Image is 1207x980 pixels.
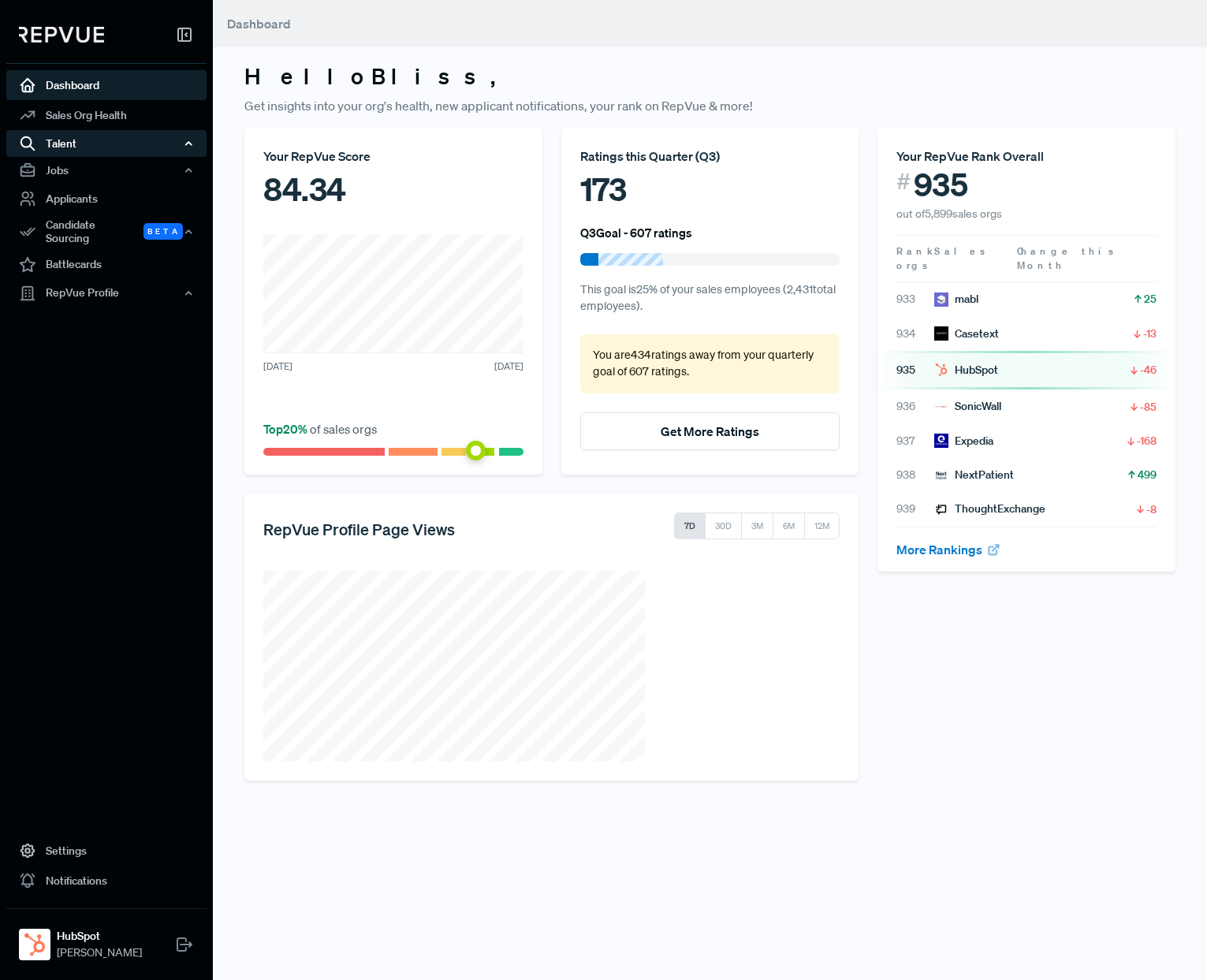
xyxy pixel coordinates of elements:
span: [DATE] [494,360,523,374]
img: Expedia [934,434,948,448]
span: -8 [1146,501,1157,517]
img: SonicWall [934,400,948,414]
span: 937 [896,433,934,449]
a: HubSpotHubSpot[PERSON_NAME] [6,908,207,967]
span: 936 [896,398,934,415]
span: Change this Month [1017,244,1116,272]
div: ThoughtExchange [934,501,1045,517]
div: Your RepVue Score [263,147,523,166]
div: Casetext [934,326,999,342]
span: # [896,166,911,198]
div: HubSpot [934,362,998,378]
button: 6M [773,512,805,539]
span: 939 [896,501,934,517]
p: You are 434 ratings away from your quarterly goal of 607 ratings . [593,347,828,381]
a: More Rankings [896,542,1000,557]
span: 935 [914,166,968,203]
a: Battlecards [6,250,207,280]
span: -13 [1143,326,1157,341]
button: Talent [6,130,207,157]
div: Candidate Sourcing [6,214,207,250]
h6: Q3 Goal - 607 ratings [580,225,692,240]
span: 934 [896,326,934,342]
button: 7D [674,512,706,539]
span: Top 20 % [263,421,310,437]
div: SonicWall [934,398,1001,415]
img: HubSpot [22,932,47,957]
span: 938 [896,467,934,483]
button: Jobs [6,157,207,184]
button: 12M [804,512,840,539]
img: mabl [934,293,948,307]
img: RepVue [19,27,104,43]
div: mabl [934,291,978,307]
h5: RepVue Profile Page Views [263,520,455,538]
img: HubSpot [934,363,948,377]
div: Ratings this Quarter ( Q3 ) [580,147,840,166]
span: -168 [1137,433,1157,449]
h3: Hello Bliss , [244,63,1175,90]
a: Settings [6,836,207,866]
span: of sales orgs [263,421,377,437]
div: Expedia [934,433,993,449]
div: NextPatient [934,467,1014,483]
span: [DATE] [263,360,292,374]
strong: HubSpot [57,928,142,945]
img: NextPatient [934,468,948,483]
button: RepVue Profile [6,280,207,307]
span: 933 [896,291,934,307]
span: 499 [1138,467,1157,483]
span: 25 [1144,291,1157,307]
img: Casetext [934,326,948,341]
span: Beta [143,223,183,240]
span: out of 5,899 sales orgs [896,207,1002,221]
button: Candidate Sourcing Beta [6,214,207,250]
button: 30D [705,512,742,539]
button: 3M [741,512,773,539]
span: Dashboard [227,16,291,32]
button: Get More Ratings [580,412,840,450]
span: Your RepVue Rank Overall [896,148,1044,164]
span: Rank [896,244,934,259]
span: -85 [1140,399,1157,415]
p: Get insights into your org's health, new applicant notifications, your rank on RepVue & more! [244,96,1175,115]
a: Applicants [6,184,207,214]
a: Notifications [6,866,207,896]
img: ThoughtExchange [934,502,948,516]
span: Sales orgs [896,244,988,272]
a: Sales Org Health [6,100,207,130]
div: 84.34 [263,166,523,213]
span: 935 [896,362,934,378]
p: This goal is 25 % of your sales employees ( 2,431 total employees). [580,281,840,315]
div: 173 [580,166,840,213]
a: Dashboard [6,70,207,100]
span: -46 [1140,362,1157,378]
span: [PERSON_NAME] [57,945,142,961]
